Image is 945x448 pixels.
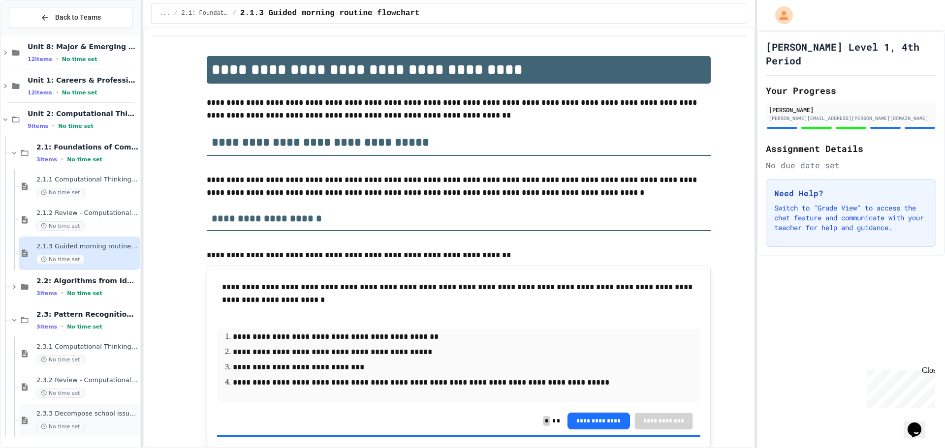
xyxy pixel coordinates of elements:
[28,76,138,85] span: Unit 1: Careers & Professionalism
[159,9,170,17] span: ...
[36,410,138,418] span: 2.3.3 Decompose school issue using CT
[36,290,57,297] span: 3 items
[67,156,102,163] span: No time set
[774,187,928,199] h3: Need Help?
[766,142,936,155] h2: Assignment Details
[36,422,85,431] span: No time set
[62,56,97,62] span: No time set
[56,89,58,96] span: •
[766,40,936,67] h1: [PERSON_NAME] Level 1, 4th Period
[182,9,229,17] span: 2.1: Foundations of Computational Thinking
[174,9,177,17] span: /
[766,159,936,171] div: No due date set
[233,9,236,17] span: /
[28,123,48,129] span: 9 items
[36,143,138,151] span: 2.1: Foundations of Computational Thinking
[36,209,138,217] span: 2.1.2 Review - Computational Thinking and Problem Solving
[36,242,138,251] span: 2.1.3 Guided morning routine flowchart
[67,290,102,297] span: No time set
[61,155,63,163] span: •
[769,115,933,122] div: [PERSON_NAME][EMAIL_ADDRESS][PERSON_NAME][DOMAIN_NAME]
[36,343,138,351] span: 2.3.1 Computational Thinking - Your Problem-Solving Toolkit
[28,109,138,118] span: Unit 2: Computational Thinking & Problem-Solving
[61,323,63,330] span: •
[56,55,58,63] span: •
[28,56,52,62] span: 12 items
[766,84,936,97] h2: Your Progress
[36,188,85,197] span: No time set
[36,276,138,285] span: 2.2: Algorithms from Idea to Flowchart
[55,12,101,23] span: Back to Teams
[904,409,935,438] iframe: chat widget
[52,122,54,130] span: •
[36,388,85,398] span: No time set
[4,4,68,62] div: Chat with us now!Close
[36,156,57,163] span: 3 items
[58,123,94,129] span: No time set
[774,203,928,233] p: Switch to "Grade View" to access the chat feature and communicate with your teacher for help and ...
[240,7,420,19] span: 2.1.3 Guided morning routine flowchart
[36,221,85,231] span: No time set
[61,289,63,297] span: •
[36,324,57,330] span: 3 items
[765,4,795,27] div: My Account
[36,376,138,385] span: 2.3.2 Review - Computational Thinking - Your Problem-Solving Toolkit
[36,355,85,364] span: No time set
[9,7,132,28] button: Back to Teams
[36,176,138,184] span: 2.1.1 Computational Thinking and Problem Solving
[67,324,102,330] span: No time set
[62,90,97,96] span: No time set
[769,105,933,114] div: [PERSON_NAME]
[863,366,935,408] iframe: chat widget
[36,255,85,264] span: No time set
[28,90,52,96] span: 12 items
[28,42,138,51] span: Unit 8: Major & Emerging Technologies
[36,310,138,319] span: 2.3: Pattern Recognition & Decomposition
